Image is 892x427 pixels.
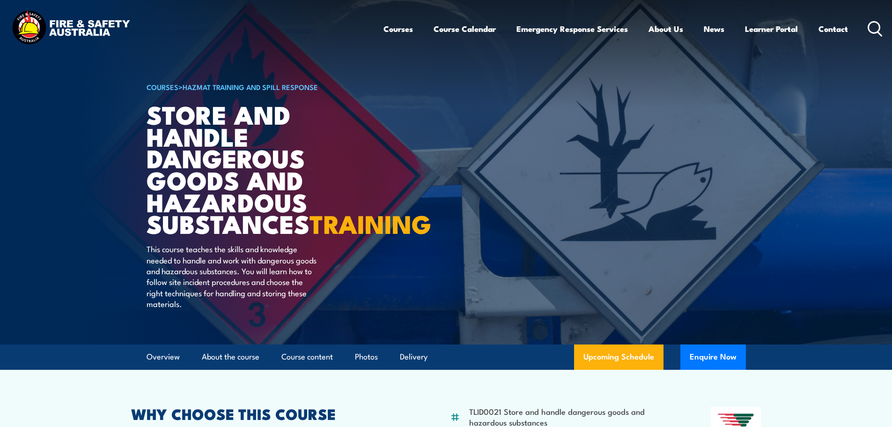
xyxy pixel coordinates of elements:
[147,243,317,309] p: This course teaches the skills and knowledge needed to handle and work with dangerous goods and h...
[183,82,318,92] a: HAZMAT Training and Spill Response
[649,16,683,41] a: About Us
[400,345,428,369] a: Delivery
[281,345,333,369] a: Course content
[680,345,746,370] button: Enquire Now
[745,16,798,41] a: Learner Portal
[704,16,724,41] a: News
[310,203,431,242] strong: TRAINING
[355,345,378,369] a: Photos
[818,16,848,41] a: Contact
[574,345,663,370] a: Upcoming Schedule
[202,345,259,369] a: About the course
[131,407,405,420] h2: WHY CHOOSE THIS COURSE
[147,345,180,369] a: Overview
[147,103,378,234] h1: Store And Handle Dangerous Goods and Hazardous Substances
[434,16,496,41] a: Course Calendar
[147,81,378,92] h6: >
[383,16,413,41] a: Courses
[516,16,628,41] a: Emergency Response Services
[147,82,178,92] a: COURSES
